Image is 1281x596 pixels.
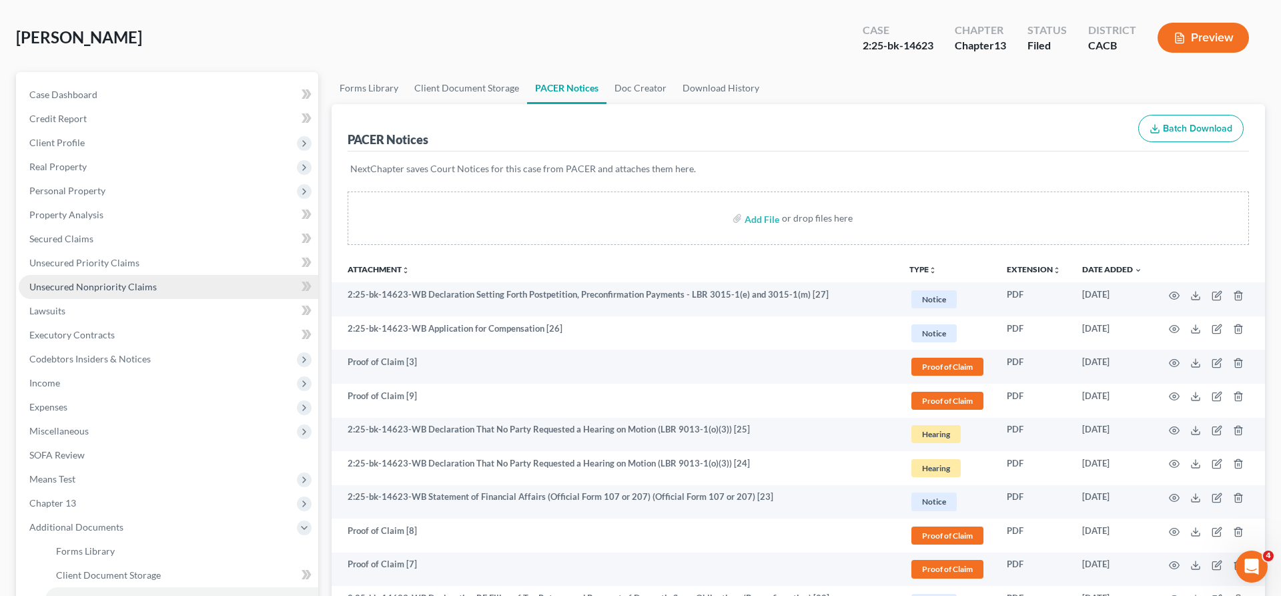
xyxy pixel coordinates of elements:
span: Unsecured Nonpriority Claims [29,281,157,292]
p: NextChapter saves Court Notices for this case from PACER and attaches them here. [350,162,1246,176]
span: Client Document Storage [56,569,161,581]
td: Proof of Claim [3] [332,350,899,384]
span: Executory Contracts [29,329,115,340]
td: PDF [996,316,1072,350]
span: Personal Property [29,185,105,196]
a: Hearing [909,457,985,479]
td: 2:25-bk-14623-WB Declaration That No Party Requested a Hearing on Motion (LBR 9013-1(o)(3)) [25] [332,418,899,452]
td: [DATE] [1072,282,1153,316]
td: 2:25-bk-14623-WB Declaration Setting Forth Postpetition, Preconfirmation Payments - LBR 3015-1(e)... [332,282,899,316]
i: unfold_more [402,266,410,274]
span: Unsecured Priority Claims [29,257,139,268]
a: Proof of Claim [909,356,985,378]
span: 4 [1263,551,1274,561]
span: Client Profile [29,137,85,148]
span: Additional Documents [29,521,123,533]
i: expand_more [1134,266,1142,274]
span: Expenses [29,401,67,412]
td: [DATE] [1072,451,1153,485]
td: [DATE] [1072,485,1153,519]
div: Chapter [955,38,1006,53]
a: Notice [909,322,985,344]
a: Date Added expand_more [1082,264,1142,274]
a: SOFA Review [19,443,318,467]
span: Property Analysis [29,209,103,220]
a: Client Document Storage [45,563,318,587]
td: PDF [996,350,1072,384]
td: PDF [996,418,1072,452]
a: Extensionunfold_more [1007,264,1061,274]
a: Forms Library [45,539,318,563]
a: Secured Claims [19,227,318,251]
div: CACB [1088,38,1136,53]
span: Proof of Claim [911,560,983,578]
span: Notice [911,324,957,342]
span: SOFA Review [29,449,85,461]
span: Miscellaneous [29,425,89,436]
td: Proof of Claim [9] [332,384,899,418]
i: unfold_more [929,266,937,274]
span: Means Test [29,473,75,485]
span: Chapter 13 [29,497,76,509]
a: PACER Notices [527,72,606,104]
td: Proof of Claim [8] [332,519,899,553]
a: Hearing [909,423,985,445]
span: Proof of Claim [911,392,983,410]
td: [DATE] [1072,553,1153,587]
i: unfold_more [1053,266,1061,274]
span: Proof of Claim [911,358,983,376]
td: PDF [996,282,1072,316]
td: [DATE] [1072,316,1153,350]
span: [PERSON_NAME] [16,27,142,47]
td: [DATE] [1072,384,1153,418]
a: Client Document Storage [406,72,527,104]
a: Proof of Claim [909,390,985,412]
td: 2:25-bk-14623-WB Declaration That No Party Requested a Hearing on Motion (LBR 9013-1(o)(3)) [24] [332,451,899,485]
a: Property Analysis [19,203,318,227]
span: Batch Download [1163,123,1232,134]
div: PACER Notices [348,131,428,147]
div: 2:25-bk-14623 [863,38,933,53]
div: Chapter [955,23,1006,38]
span: Case Dashboard [29,89,97,100]
a: Unsecured Priority Claims [19,251,318,275]
a: Attachmentunfold_more [348,264,410,274]
td: [DATE] [1072,350,1153,384]
a: Doc Creator [606,72,675,104]
a: Credit Report [19,107,318,131]
a: Proof of Claim [909,558,985,580]
span: Notice [911,493,957,511]
a: Executory Contracts [19,323,318,347]
div: Status [1027,23,1067,38]
a: Lawsuits [19,299,318,323]
span: Income [29,377,60,388]
td: PDF [996,451,1072,485]
td: [DATE] [1072,418,1153,452]
a: Notice [909,288,985,310]
td: PDF [996,485,1072,519]
button: Preview [1158,23,1249,53]
td: Proof of Claim [7] [332,553,899,587]
span: Codebtors Insiders & Notices [29,353,151,364]
span: Hearing [911,459,961,477]
td: [DATE] [1072,519,1153,553]
span: Forms Library [56,545,115,557]
td: 2:25-bk-14623-WB Application for Compensation [26] [332,316,899,350]
span: Secured Claims [29,233,93,244]
td: 2:25-bk-14623-WB Statement of Financial Affairs (Official Form 107 or 207) (Official Form 107 or ... [332,485,899,519]
span: 13 [994,39,1006,51]
span: Lawsuits [29,305,65,316]
div: Case [863,23,933,38]
button: Batch Download [1138,115,1244,143]
div: Filed [1027,38,1067,53]
a: Notice [909,491,985,513]
td: PDF [996,519,1072,553]
span: Real Property [29,161,87,172]
a: Case Dashboard [19,83,318,107]
td: PDF [996,553,1072,587]
button: TYPEunfold_more [909,266,937,274]
span: Notice [911,290,957,308]
a: Proof of Claim [909,525,985,547]
div: District [1088,23,1136,38]
a: Forms Library [332,72,406,104]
